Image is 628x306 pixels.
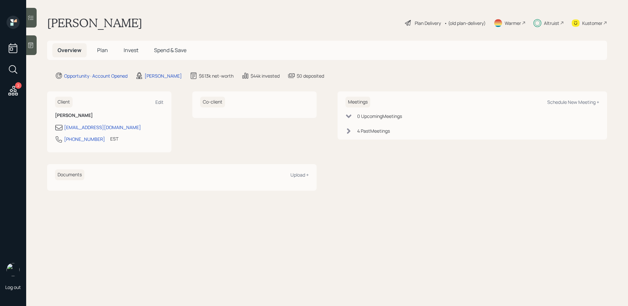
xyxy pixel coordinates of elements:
h6: Documents [55,169,84,180]
div: • (old plan-delivery) [444,20,486,27]
div: [PHONE_NUMBER] [64,136,105,143]
div: $613k net-worth [199,72,234,79]
div: 2 [15,82,22,89]
div: Edit [155,99,164,105]
span: Plan [97,47,108,54]
div: Altruist [544,20,559,27]
span: Invest [124,47,138,54]
div: Warmer [505,20,521,27]
div: 4 Past Meeting s [357,127,390,134]
h6: Meetings [345,97,370,107]
div: 0 Upcoming Meeting s [357,113,402,120]
div: Opportunity · Account Opened [64,72,128,79]
div: [PERSON_NAME] [145,72,182,79]
span: Overview [58,47,81,54]
div: EST [110,135,118,142]
h1: [PERSON_NAME] [47,16,142,30]
h6: Client [55,97,73,107]
div: Log out [5,284,21,290]
h6: [PERSON_NAME] [55,113,164,118]
h6: Co-client [200,97,225,107]
div: Schedule New Meeting + [547,99,599,105]
img: sami-boghos-headshot.png [7,263,20,276]
div: $44k invested [251,72,280,79]
div: Kustomer [582,20,602,27]
div: Plan Delivery [415,20,441,27]
div: [EMAIL_ADDRESS][DOMAIN_NAME] [64,124,141,131]
div: Upload + [290,172,309,178]
div: $0 deposited [297,72,324,79]
span: Spend & Save [154,47,186,54]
